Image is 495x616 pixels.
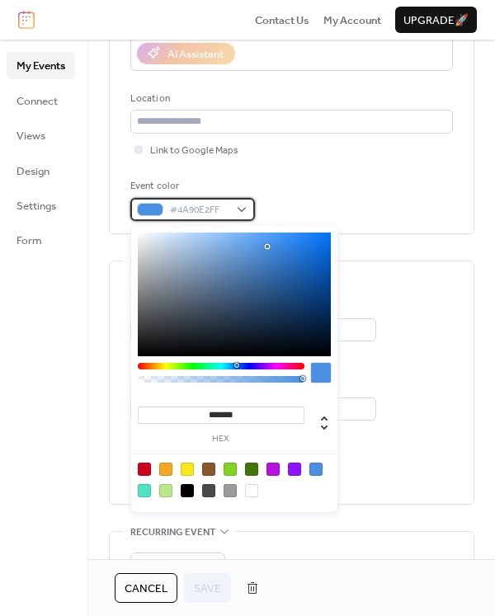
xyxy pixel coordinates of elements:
div: #4A90E2 [309,463,323,476]
a: Views [7,122,75,148]
div: #BD10E0 [266,463,280,476]
div: Location [130,91,450,107]
span: Cancel [125,581,167,597]
span: Contact Us [255,12,309,29]
div: #8B572A [202,463,215,476]
a: Settings [7,192,75,219]
label: hex [138,435,304,444]
div: #9013FE [288,463,301,476]
a: Design [7,158,75,184]
span: Settings [16,198,56,214]
div: Event color [130,178,252,195]
img: logo [18,11,35,29]
div: #D0021B [138,463,151,476]
span: Views [16,128,45,144]
div: #B8E986 [159,484,172,497]
div: #FFFFFF [245,484,258,497]
a: My Account [323,12,381,28]
span: Design [16,163,49,180]
a: My Events [7,52,75,78]
a: Connect [7,87,75,114]
span: Form [16,233,42,249]
span: #4A90E2FF [170,202,229,219]
div: #4A4A4A [202,484,215,497]
div: #417505 [245,463,258,476]
a: Form [7,227,75,253]
div: #F8E71C [181,463,194,476]
span: Recurring event [130,524,215,540]
button: Upgrade🚀 [395,7,477,33]
span: Do not repeat [137,555,196,574]
div: #7ED321 [224,463,237,476]
div: #50E3C2 [138,484,151,497]
div: #9B9B9B [224,484,237,497]
span: Link to Google Maps [150,143,238,159]
span: Connect [16,93,58,110]
span: Upgrade 🚀 [403,12,469,29]
div: #000000 [181,484,194,497]
div: #F5A623 [159,463,172,476]
a: Contact Us [255,12,309,28]
span: My Events [16,58,65,74]
span: My Account [323,12,381,29]
button: Cancel [115,573,177,603]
